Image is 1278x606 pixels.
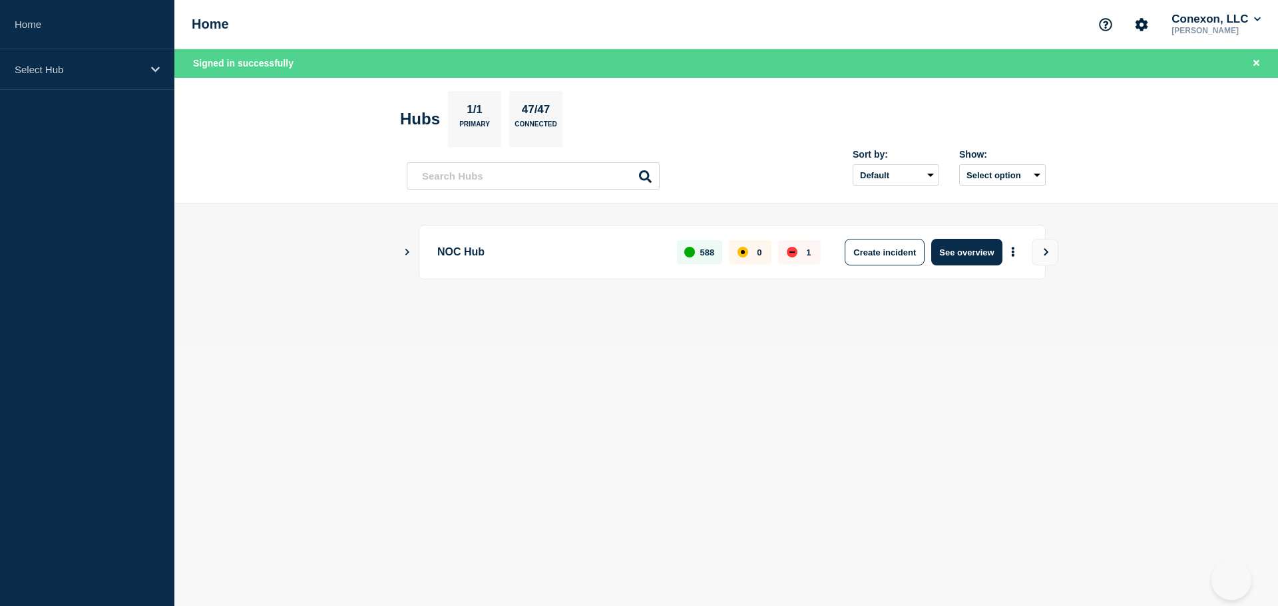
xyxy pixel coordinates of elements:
p: Select Hub [15,64,142,75]
button: More actions [1004,240,1022,265]
button: See overview [931,239,1002,265]
button: Conexon, LLC [1169,13,1263,26]
p: 47/47 [517,103,555,120]
div: Sort by: [853,149,939,160]
div: up [684,247,695,257]
p: NOC Hub [437,239,662,265]
p: [PERSON_NAME] [1169,26,1263,35]
div: Show: [959,149,1046,160]
button: Account settings [1128,11,1156,39]
p: Connected [515,120,556,134]
button: View [1032,239,1058,265]
div: down [787,247,797,257]
iframe: Help Scout Beacon - Open [1211,560,1251,600]
p: 1 [806,247,811,257]
p: 0 [757,247,761,257]
div: affected [738,247,748,257]
button: Show Connected Hubs [404,247,411,257]
p: 588 [700,247,715,257]
button: Select option [959,164,1046,186]
h1: Home [192,17,229,32]
button: Support [1092,11,1120,39]
button: Create incident [845,239,925,265]
input: Search Hubs [407,162,660,190]
p: 1/1 [462,103,488,120]
span: Signed in successfully [193,58,294,69]
button: Close banner [1248,56,1265,71]
h2: Hubs [400,110,440,128]
p: Primary [459,120,490,134]
select: Sort by [853,164,939,186]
